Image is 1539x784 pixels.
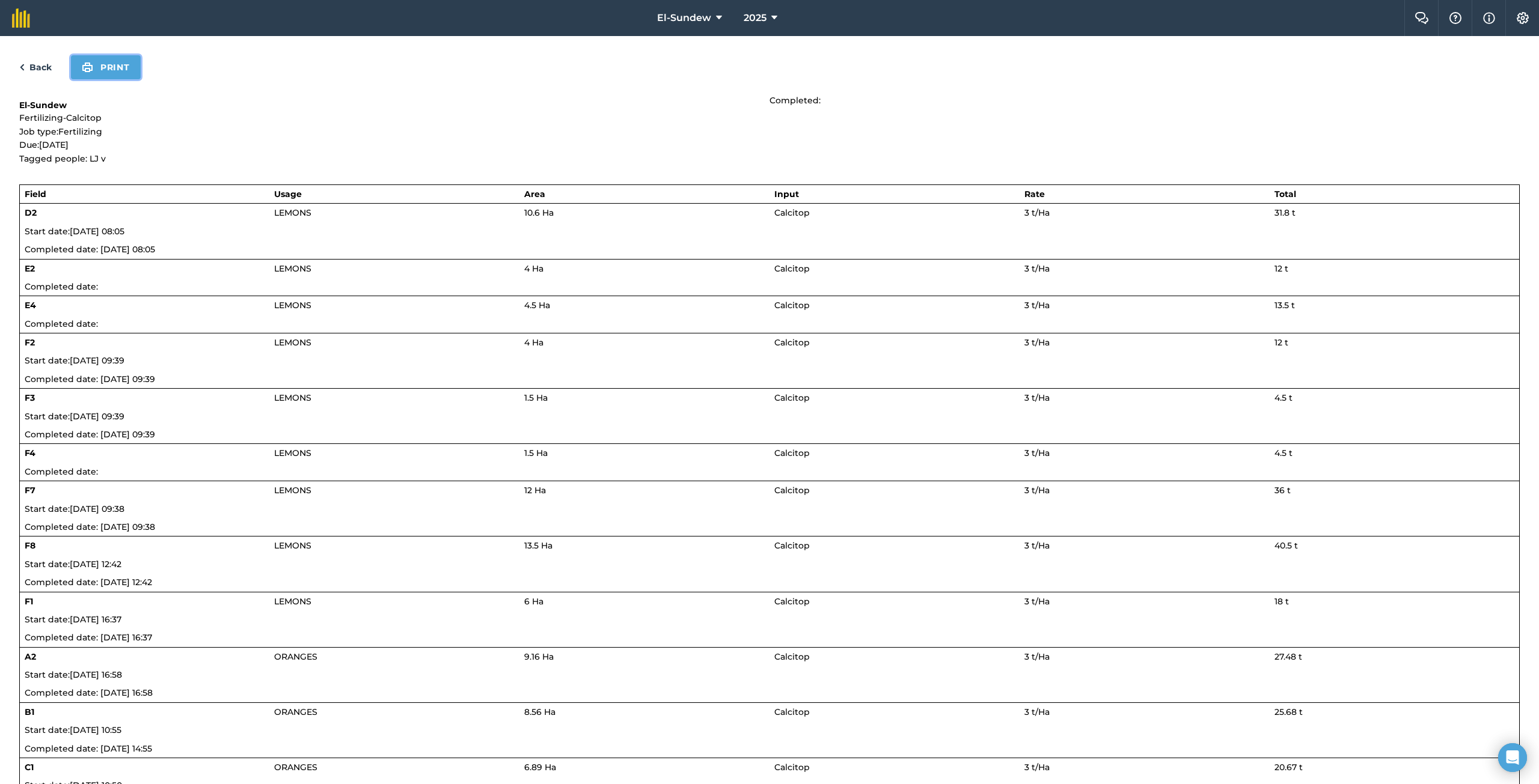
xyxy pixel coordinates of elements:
[25,300,36,311] strong: E4
[519,758,769,777] td: 6.89 Ha
[269,702,519,721] td: ORANGES
[20,240,1520,259] td: Completed date: [DATE] 08:05
[269,204,519,222] td: LEMONS
[769,204,1020,222] td: Calcitop
[1415,12,1429,24] img: Two speech bubbles overlapping with the left bubble in the forefront
[1020,592,1270,610] td: 3 t / Ha
[269,758,519,777] td: ORANGES
[519,296,769,315] td: 4.5 Ha
[519,184,769,203] th: Area
[769,592,1020,610] td: Calcitop
[769,389,1020,407] td: Calcitop
[769,184,1020,203] th: Input
[1270,702,1520,721] td: 25.68 t
[1448,12,1463,24] img: A question mark icon
[20,351,1520,369] td: Start date: [DATE] 09:39
[519,647,769,666] td: 9.16 Ha
[20,684,1520,702] td: Completed date: [DATE] 16:58
[20,628,1520,647] td: Completed date: [DATE] 16:37
[20,555,1520,573] td: Start date: [DATE] 12:42
[19,99,769,111] h1: El-Sundew
[25,337,35,348] strong: F2
[20,407,1520,425] td: Start date: [DATE] 09:39
[25,392,35,403] strong: F3
[25,707,34,717] strong: B1
[769,481,1020,500] td: Calcitop
[19,152,769,165] p: Tagged people: LJ v
[769,259,1020,278] td: Calcitop
[25,651,36,662] strong: A2
[1270,389,1520,407] td: 4.5 t
[20,518,1520,536] td: Completed date: [DATE] 09:38
[82,60,93,74] img: svg+xml;base64,PHN2ZyB4bWxucz0iaHR0cDovL3d3dy53My5vcmcvMjAwMC9zdmciIHdpZHRoPSIxOSIgaGVpZ2h0PSIyNC...
[269,296,519,315] td: LEMONS
[657,11,711,25] span: El-Sundew
[25,540,35,551] strong: F8
[20,740,1520,758] td: Completed date: [DATE] 14:55
[1020,536,1270,555] td: 3 t / Ha
[25,596,33,607] strong: F1
[769,444,1020,463] td: Calcitop
[519,592,769,610] td: 6 Ha
[20,721,1520,739] td: Start date: [DATE] 10:55
[269,647,519,666] td: ORANGES
[19,138,769,151] p: Due: [DATE]
[1270,333,1520,352] td: 12 t
[1270,481,1520,500] td: 36 t
[20,222,1520,240] td: Start date: [DATE] 08:05
[269,333,519,352] td: LEMONS
[20,278,1520,296] td: Completed date:
[269,481,519,500] td: LEMONS
[1020,184,1270,203] th: Rate
[519,481,769,500] td: 12 Ha
[20,666,1520,684] td: Start date: [DATE] 16:58
[1483,11,1495,25] img: svg+xml;base64,PHN2ZyB4bWxucz0iaHR0cDovL3d3dy53My5vcmcvMjAwMC9zdmciIHdpZHRoPSIxNyIgaGVpZ2h0PSIxNy...
[769,536,1020,555] td: Calcitop
[1020,259,1270,278] td: 3 t / Ha
[1020,444,1270,463] td: 3 t / Ha
[19,111,769,124] p: Fertilizing-Calcitop
[269,184,519,203] th: Usage
[269,592,519,610] td: LEMONS
[20,610,1520,628] td: Start date: [DATE] 16:37
[269,536,519,555] td: LEMONS
[1020,296,1270,315] td: 3 t / Ha
[1020,702,1270,721] td: 3 t / Ha
[1020,481,1270,500] td: 3 t / Ha
[1270,259,1520,278] td: 12 t
[25,263,35,274] strong: E2
[519,536,769,555] td: 13.5 Ha
[25,762,34,773] strong: C1
[1020,204,1270,222] td: 3 t / Ha
[519,444,769,463] td: 1.5 Ha
[269,389,519,407] td: LEMONS
[20,184,270,203] th: Field
[1270,592,1520,610] td: 18 t
[1020,758,1270,777] td: 3 t / Ha
[25,207,37,218] strong: D2
[269,444,519,463] td: LEMONS
[1270,647,1520,666] td: 27.48 t
[519,702,769,721] td: 8.56 Ha
[1020,647,1270,666] td: 3 t / Ha
[1498,743,1527,772] div: Open Intercom Messenger
[1020,389,1270,407] td: 3 t / Ha
[25,448,35,458] strong: F4
[519,389,769,407] td: 1.5 Ha
[1270,444,1520,463] td: 4.5 t
[519,204,769,222] td: 10.6 Ha
[744,11,766,25] span: 2025
[20,425,1520,444] td: Completed date: [DATE] 09:39
[25,485,35,496] strong: F7
[769,647,1020,666] td: Calcitop
[1020,333,1270,352] td: 3 t / Ha
[20,573,1520,592] td: Completed date: [DATE] 12:42
[769,94,1520,107] p: Completed:
[20,500,1520,518] td: Start date: [DATE] 09:38
[1516,12,1530,24] img: A cog icon
[269,259,519,278] td: LEMONS
[20,370,1520,389] td: Completed date: [DATE] 09:39
[1270,536,1520,555] td: 40.5 t
[1270,204,1520,222] td: 31.8 t
[769,296,1020,315] td: Calcitop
